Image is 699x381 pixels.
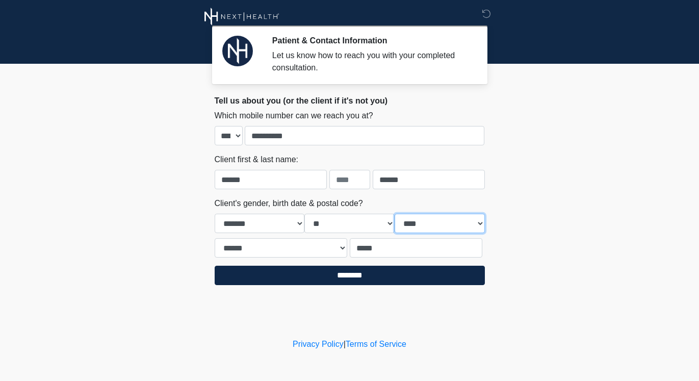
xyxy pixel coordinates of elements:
a: Terms of Service [346,340,406,348]
a: | [344,340,346,348]
img: Agent Avatar [222,36,253,66]
h2: Patient & Contact Information [272,36,470,45]
label: Client first & last name: [215,154,299,166]
a: Privacy Policy [293,340,344,348]
label: Which mobile number can we reach you at? [215,110,373,122]
label: Client's gender, birth date & postal code? [215,197,363,210]
div: Let us know how to reach you with your completed consultation. [272,49,470,74]
img: Next Health Wellness Logo [204,8,279,26]
h2: Tell us about you (or the client if it's not you) [215,96,485,106]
